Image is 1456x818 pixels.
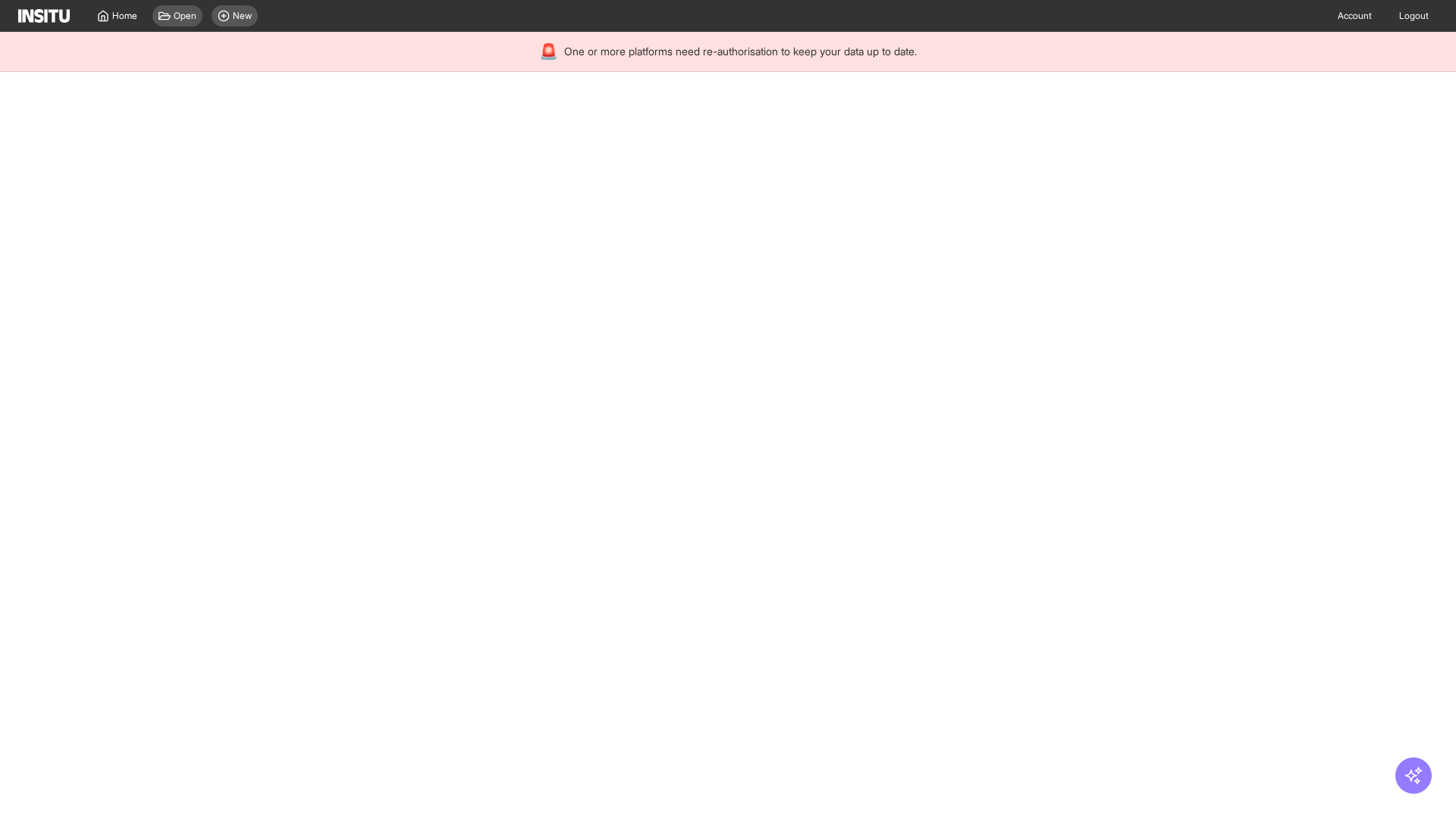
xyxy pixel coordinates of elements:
[112,10,137,22] span: Home
[233,10,252,22] span: New
[18,9,70,23] img: Logo
[539,41,558,62] div: 🚨
[174,10,196,22] span: Open
[564,44,917,59] span: One or more platforms need re-authorisation to keep your data up to date.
